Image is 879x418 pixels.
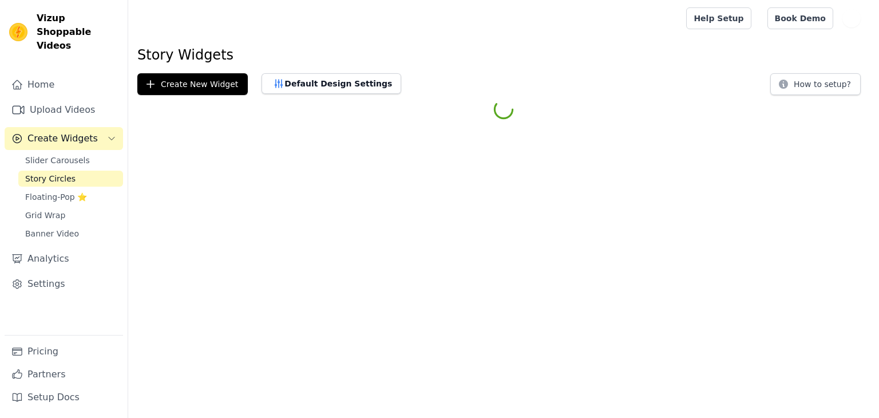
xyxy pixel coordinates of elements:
[25,228,79,239] span: Banner Video
[137,73,248,95] button: Create New Widget
[5,73,123,96] a: Home
[5,340,123,363] a: Pricing
[137,46,870,64] h1: Story Widgets
[25,191,87,203] span: Floating-Pop ⭐
[37,11,118,53] span: Vizup Shoppable Videos
[5,386,123,409] a: Setup Docs
[9,23,27,41] img: Vizup
[5,247,123,270] a: Analytics
[5,98,123,121] a: Upload Videos
[18,171,123,187] a: Story Circles
[27,132,98,145] span: Create Widgets
[770,73,861,95] button: How to setup?
[18,152,123,168] a: Slider Carousels
[25,155,90,166] span: Slider Carousels
[686,7,751,29] a: Help Setup
[18,207,123,223] a: Grid Wrap
[5,273,123,295] a: Settings
[262,73,401,94] button: Default Design Settings
[5,127,123,150] button: Create Widgets
[767,7,833,29] a: Book Demo
[770,81,861,92] a: How to setup?
[18,226,123,242] a: Banner Video
[18,189,123,205] a: Floating-Pop ⭐
[25,210,65,221] span: Grid Wrap
[5,363,123,386] a: Partners
[25,173,76,184] span: Story Circles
